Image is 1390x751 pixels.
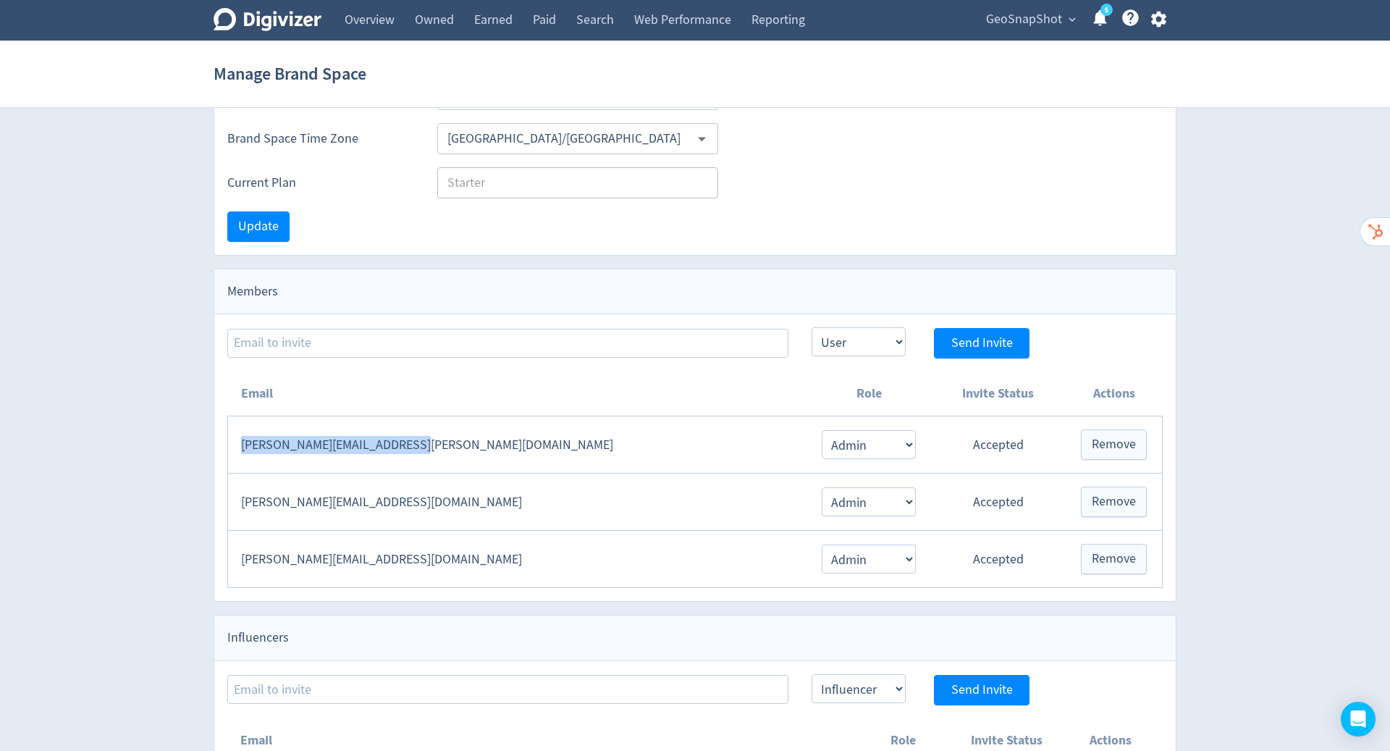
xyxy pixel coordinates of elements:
[930,416,1066,474] td: Accepted
[1105,5,1108,15] text: 5
[227,675,788,704] input: Email to invite
[951,337,1013,350] span: Send Invite
[930,531,1066,588] td: Accepted
[1092,553,1136,566] span: Remove
[981,8,1079,31] button: GeoSnapShot
[442,127,690,150] input: Select Timezone
[1081,544,1147,574] button: Remove
[228,416,807,474] td: [PERSON_NAME][EMAIL_ADDRESS][PERSON_NAME][DOMAIN_NAME]
[1081,487,1147,517] button: Remove
[1066,372,1162,416] th: Actions
[1341,702,1376,737] div: Open Intercom Messenger
[934,675,1029,705] button: Send Invite
[228,531,807,588] td: [PERSON_NAME][EMAIL_ADDRESS][DOMAIN_NAME]
[1081,429,1147,460] button: Remove
[930,372,1066,416] th: Invite Status
[228,372,807,416] th: Email
[214,616,1176,660] div: Influencers
[986,8,1062,31] span: GeoSnapShot
[1092,495,1136,508] span: Remove
[1066,13,1079,26] span: expand_more
[1100,4,1113,16] a: 5
[807,372,930,416] th: Role
[214,269,1176,314] div: Members
[930,474,1066,531] td: Accepted
[951,684,1013,697] span: Send Invite
[227,174,414,192] label: Current Plan
[238,220,279,233] span: Update
[1092,438,1136,451] span: Remove
[934,328,1029,358] button: Send Invite
[227,211,290,242] button: Update
[691,127,713,150] button: Open
[227,329,788,358] input: Email to invite
[214,51,366,97] h1: Manage Brand Space
[227,130,414,148] label: Brand Space Time Zone
[228,474,807,531] td: [PERSON_NAME][EMAIL_ADDRESS][DOMAIN_NAME]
